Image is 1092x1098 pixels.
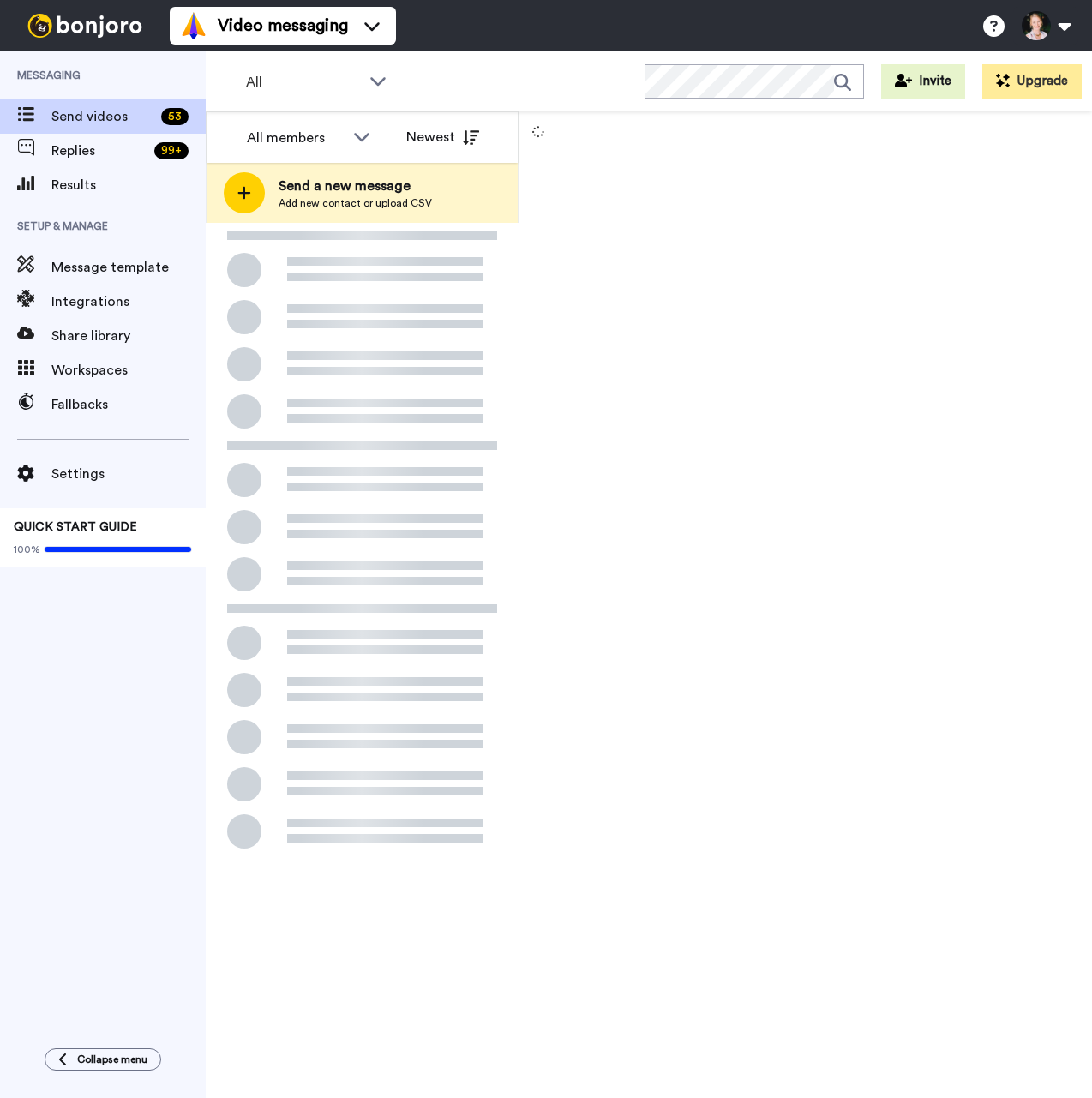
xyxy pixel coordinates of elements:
img: vm-color.svg [180,12,207,39]
span: Workspaces [51,360,206,381]
span: Collapse menu [77,1053,147,1066]
span: Fallbacks [51,394,206,415]
span: All [246,72,361,93]
button: Collapse menu [45,1048,161,1071]
img: bj-logo-header-white.svg [21,14,149,38]
span: Replies [51,141,147,161]
span: Send videos [51,106,154,127]
button: Upgrade [982,64,1082,99]
button: Newest [393,120,492,154]
button: Invite [881,64,965,99]
span: Add new contact or upload CSV [279,196,432,210]
span: Integrations [51,291,206,312]
div: 53 [161,108,189,125]
span: Video messaging [218,14,348,38]
div: All members [247,128,345,148]
span: Message template [51,257,206,278]
span: QUICK START GUIDE [14,521,137,533]
span: 100% [14,543,40,556]
span: Send a new message [279,176,432,196]
span: Share library [51,326,206,346]
div: 99 + [154,142,189,159]
span: Settings [51,464,206,484]
span: Results [51,175,206,195]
